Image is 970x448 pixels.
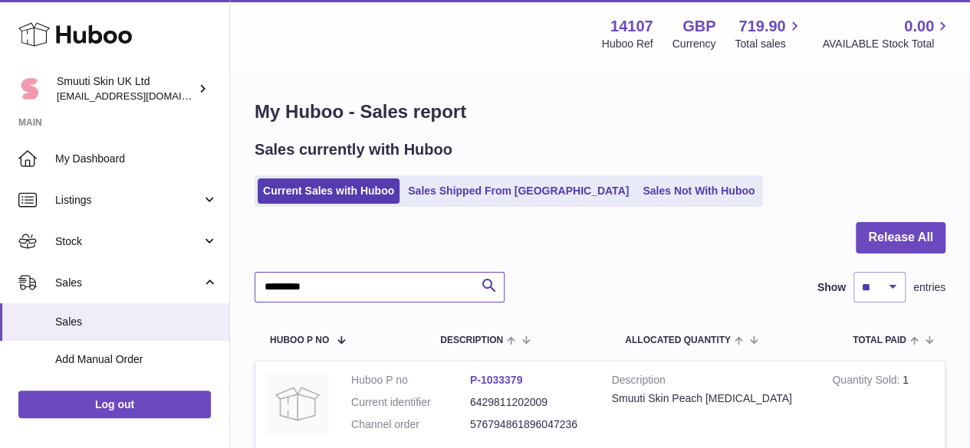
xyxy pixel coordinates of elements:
[735,16,803,51] a: 719.90 Total sales
[822,37,952,51] span: AVAILABLE Stock Total
[672,37,716,51] div: Currency
[258,178,400,204] a: Current Sales with Huboo
[55,234,202,249] span: Stock
[637,178,760,204] a: Sales Not With Huboo
[351,395,470,410] dt: Current identifier
[625,335,731,345] span: ALLOCATED Quantity
[440,335,503,345] span: Description
[351,417,470,432] dt: Channel order
[856,222,945,253] button: Release All
[55,315,218,329] span: Sales
[832,374,903,390] strong: Quantity Sold
[602,37,653,51] div: Huboo Ref
[738,16,785,37] span: 719.90
[822,16,952,51] a: 0.00 AVAILABLE Stock Total
[55,352,218,367] span: Add Manual Order
[351,373,470,388] dt: Huboo P no
[682,16,715,37] strong: GBP
[18,77,41,100] img: internalAdmin-14107@internal.huboo.com
[853,335,906,345] span: Total paid
[612,391,810,406] div: Smuuti Skin Peach [MEDICAL_DATA]
[255,139,452,160] h2: Sales currently with Huboo
[470,417,589,432] dd: 576794861896047236
[610,16,653,37] strong: 14107
[470,395,589,410] dd: 6429811202009
[267,373,328,434] img: no-photo.jpg
[55,193,202,208] span: Listings
[470,374,523,386] a: P-1033379
[255,100,945,124] h1: My Huboo - Sales report
[57,90,225,102] span: [EMAIL_ADDRESS][DOMAIN_NAME]
[913,280,945,295] span: entries
[904,16,934,37] span: 0.00
[270,335,329,345] span: Huboo P no
[612,373,810,391] strong: Description
[18,391,211,418] a: Log out
[817,280,846,295] label: Show
[55,152,218,166] span: My Dashboard
[735,37,803,51] span: Total sales
[57,74,195,103] div: Smuuti Skin UK Ltd
[55,276,202,290] span: Sales
[403,178,634,204] a: Sales Shipped From [GEOGRAPHIC_DATA]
